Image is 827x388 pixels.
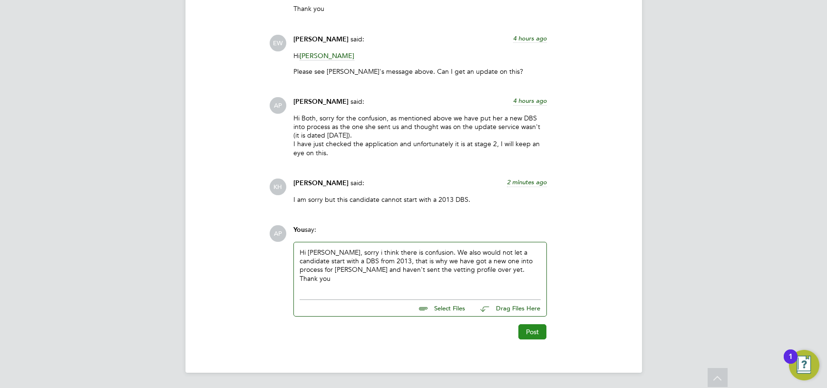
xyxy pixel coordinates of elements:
[293,225,547,242] div: say:
[270,225,286,242] span: AP
[293,35,349,43] span: [PERSON_NAME]
[270,179,286,195] span: KH
[789,350,819,380] button: Open Resource Center, 1 new notification
[293,51,547,60] p: Hi
[300,248,541,289] div: Hi [PERSON_NAME], sorry i think there is confusion. We also would not let a candidate start with ...
[293,114,547,157] p: Hi Both, sorry for the confusion, as mentioned above we have put her a new DBS into process as th...
[293,195,547,204] p: I am sorry but this candidate cannot start with a 2013 DBS.
[350,97,364,106] span: said:
[513,34,547,42] span: 4 hours ago
[293,98,349,106] span: [PERSON_NAME]
[293,226,305,234] span: You
[300,51,354,60] span: [PERSON_NAME]
[293,179,349,187] span: [PERSON_NAME]
[513,97,547,105] span: 4 hours ago
[350,179,364,187] span: said:
[350,35,364,43] span: said:
[507,178,547,186] span: 2 minutes ago
[293,67,547,76] p: Please see [PERSON_NAME]'s message above. Can I get an update on this?
[270,97,286,114] span: AP
[270,35,286,51] span: EW
[293,4,547,13] p: Thank you
[788,357,793,369] div: 1
[473,298,541,318] button: Drag Files Here
[518,324,546,339] button: Post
